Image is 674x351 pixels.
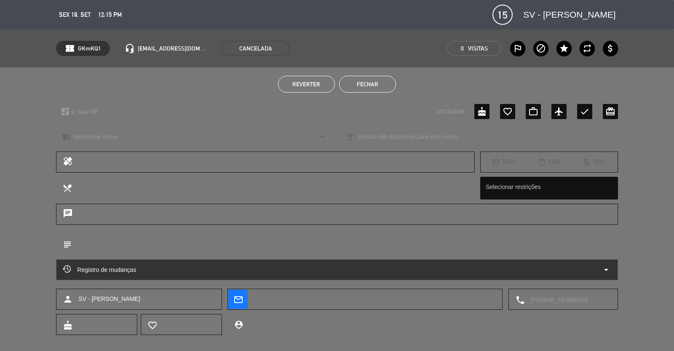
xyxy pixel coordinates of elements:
[477,106,487,117] i: cake
[73,132,118,142] span: Selecionar menu
[60,106,70,117] i: dashboard
[147,320,157,330] i: favorite_border
[72,107,98,117] span: 2. Sala VIP
[513,43,523,53] i: outlined_flag
[62,133,70,141] i: chrome_reader_mode
[63,156,73,168] i: healing
[278,76,335,93] button: Reverter
[605,43,615,53] i: attach_money
[78,294,140,304] span: SV - [PERSON_NAME]
[63,208,73,220] i: chat
[481,157,526,168] div: Não
[234,320,243,329] i: person_pin
[601,265,611,275] i: arrow_drop_down
[63,320,72,330] i: cake
[580,106,590,117] i: check
[59,10,91,20] span: Sex 19, set
[233,295,243,304] i: mail_outline
[468,44,488,53] em: Visitas
[98,10,122,20] span: 12:15 PM
[62,183,72,192] i: local_dining
[63,265,136,275] span: Registro de mudanças
[437,107,465,117] span: OCCASION:
[572,157,617,168] div: Não
[554,106,564,117] i: airplanemode_active
[605,106,615,117] i: card_giftcard
[292,81,320,88] span: Reverter
[62,239,72,249] i: subject
[536,43,546,53] i: block
[526,157,572,168] div: Não
[503,106,513,117] i: favorite_border
[523,8,615,22] span: SV - [PERSON_NAME]
[357,132,458,142] span: Bebida não disponível para este menu
[138,44,207,53] span: [EMAIL_ADDRESS][DOMAIN_NAME]
[492,5,513,25] span: 15
[78,44,101,53] span: GKmKQ1
[515,295,524,304] i: local_phone
[528,106,538,117] i: work_outline
[582,43,592,53] i: repeat
[63,294,73,304] i: person
[339,76,396,93] button: Fechar
[559,43,569,53] i: star
[125,43,135,53] i: headset_mic
[318,132,328,142] i: arrow_drop_down
[461,44,464,53] span: 0
[222,41,290,56] span: CANCELADA
[65,43,75,53] span: confirmation_number
[346,133,354,141] i: local_bar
